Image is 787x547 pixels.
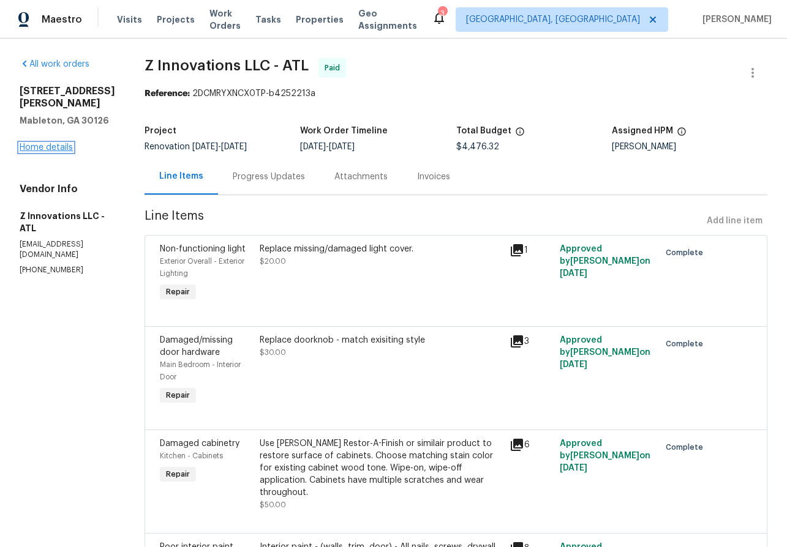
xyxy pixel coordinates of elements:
span: Projects [157,13,195,26]
span: $50.00 [260,501,286,508]
div: 2DCMRYXNCX0TP-b4252213a [145,87,767,100]
span: The total cost of line items that have been proposed by Opendoor. This sum includes line items th... [515,127,525,143]
span: Repair [161,468,195,480]
span: Tasks [255,15,281,24]
span: [DATE] [221,143,247,151]
span: Damaged cabinetry [160,439,239,448]
a: Home details [20,143,73,152]
div: Attachments [334,171,388,183]
span: - [192,143,247,151]
span: Line Items [145,210,702,233]
div: 3 [438,7,446,20]
h5: Assigned HPM [612,127,673,135]
h5: Work Order Timeline [300,127,388,135]
h5: Total Budget [456,127,511,135]
span: $20.00 [260,258,286,265]
div: Line Items [159,170,203,182]
span: Geo Assignments [358,7,417,32]
div: 6 [510,437,552,452]
span: Complete [666,441,708,453]
span: $4,476.32 [456,143,499,151]
span: Complete [666,247,708,259]
span: [DATE] [192,143,218,151]
h5: Mableton, GA 30126 [20,114,115,127]
span: [GEOGRAPHIC_DATA], [GEOGRAPHIC_DATA] [466,13,640,26]
h5: Project [145,127,176,135]
span: Repair [161,389,195,401]
div: Use [PERSON_NAME] Restor-A-Finish or similair product to restore surface of cabinets. Choose matc... [260,437,502,499]
span: Non-functioning light [160,245,246,253]
div: 1 [510,243,552,258]
span: Exterior Overall - Exterior Lighting [160,258,244,277]
p: [PHONE_NUMBER] [20,265,115,275]
span: [DATE] [300,143,326,151]
span: $30.00 [260,349,286,356]
div: Invoices [417,171,450,183]
div: 3 [510,334,552,349]
div: Replace doorknob - match exisiting style [260,334,502,346]
div: Replace missing/damaged light cover. [260,243,502,255]
h4: Vendor Info [20,183,115,195]
span: Paid [325,62,345,74]
span: Kitchen - Cabinets [160,452,223,460]
span: [DATE] [560,269,587,278]
h2: [STREET_ADDRESS][PERSON_NAME] [20,85,115,110]
span: Approved by [PERSON_NAME] on [560,245,650,278]
span: Z Innovations LLC - ATL [145,58,309,73]
span: Work Orders [209,7,241,32]
span: Visits [117,13,142,26]
span: Approved by [PERSON_NAME] on [560,439,650,472]
b: Reference: [145,89,190,98]
h5: Z Innovations LLC - ATL [20,210,115,234]
span: Approved by [PERSON_NAME] on [560,336,650,369]
span: Maestro [42,13,82,26]
span: Properties [296,13,344,26]
span: [PERSON_NAME] [698,13,772,26]
span: Repair [161,286,195,298]
span: Complete [666,338,708,350]
span: Damaged/missing door hardware [160,336,233,357]
span: The hpm assigned to this work order. [677,127,687,143]
span: Renovation [145,143,247,151]
div: Progress Updates [233,171,305,183]
div: [PERSON_NAME] [612,143,767,151]
span: [DATE] [560,464,587,472]
a: All work orders [20,60,89,69]
span: [DATE] [329,143,355,151]
span: - [300,143,355,151]
p: [EMAIL_ADDRESS][DOMAIN_NAME] [20,239,115,260]
span: [DATE] [560,360,587,369]
span: Main Bedroom - Interior Door [160,361,241,381]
